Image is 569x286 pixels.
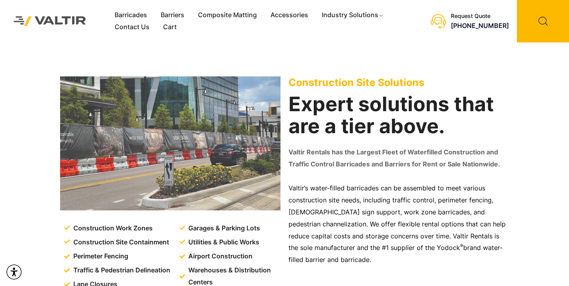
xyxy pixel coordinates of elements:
p: Construction Site Solutions [289,76,509,88]
div: Request Quote [451,13,509,20]
span: Construction Work Zones [71,222,153,234]
span: Traffic & Pedestrian Delineation [71,264,170,276]
span: Utilities & Public Works [186,236,259,248]
span: Garages & Parking Lots [186,222,260,234]
span: Perimeter Fencing [71,250,128,262]
sup: ® [460,243,463,249]
span: Airport Construction [186,250,252,262]
span: Construction Site Containment [71,236,169,248]
a: Industry Solutions [315,9,391,21]
p: Valtir’s water-filled barricades can be assembled to meet various construction site needs, includ... [289,182,509,266]
a: [PHONE_NUMBER] [451,22,509,30]
a: Composite Matting [191,9,264,21]
a: Barricades [108,9,154,21]
h2: Expert solutions that are a tier above. [289,93,509,137]
a: Contact Us [108,21,156,33]
a: Barriers [154,9,191,21]
a: Cart [156,21,184,33]
a: Accessories [264,9,315,21]
p: Valtir Rentals has the Largest Fleet of Waterfilled Construction and Traffic Control Barricades a... [289,146,509,170]
img: Valtir Rentals [6,9,94,34]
